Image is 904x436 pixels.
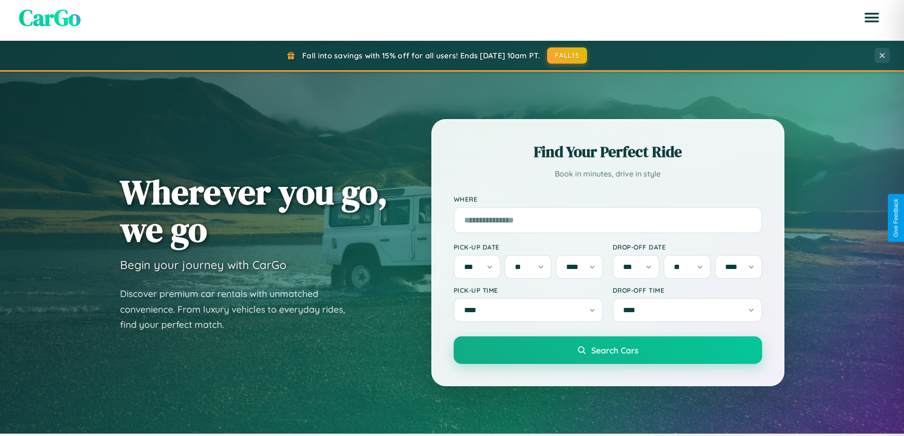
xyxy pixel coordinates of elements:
[120,286,357,333] p: Discover premium car rentals with unmatched convenience. From luxury vehicles to everyday rides, ...
[454,336,762,364] button: Search Cars
[19,2,81,33] span: CarGo
[613,243,762,251] label: Drop-off Date
[893,199,899,237] div: Give Feedback
[454,195,762,203] label: Where
[454,286,603,294] label: Pick-up Time
[613,286,762,294] label: Drop-off Time
[120,173,388,248] h1: Wherever you go, we go
[120,258,287,272] h3: Begin your journey with CarGo
[454,141,762,162] h2: Find Your Perfect Ride
[454,243,603,251] label: Pick-up Date
[591,345,638,355] span: Search Cars
[454,167,762,181] p: Book in minutes, drive in style
[547,47,587,64] button: FALL15
[858,4,885,31] button: Open menu
[302,51,540,60] span: Fall into savings with 15% off for all users! Ends [DATE] 10am PT.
